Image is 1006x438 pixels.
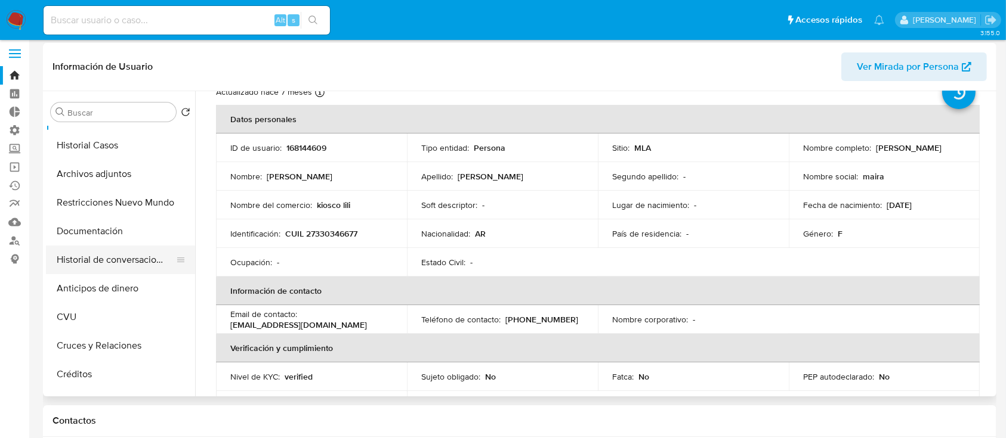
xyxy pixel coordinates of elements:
[612,371,634,382] p: Fatca :
[44,13,330,28] input: Buscar usuario o caso...
[285,228,357,239] p: CUIL 27330346677
[46,246,186,274] button: Historial de conversaciones
[686,228,689,239] p: -
[421,228,470,239] p: Nacionalidad :
[612,314,688,325] p: Nombre corporativo :
[612,228,681,239] p: País de residencia :
[879,371,890,382] p: No
[55,107,65,117] button: Buscar
[230,200,312,210] p: Nombre del comercio :
[857,52,959,81] span: Ver Mirada por Persona
[46,188,195,217] button: Restricciones Nuevo Mundo
[53,61,153,73] h1: Información de Usuario
[470,257,473,268] p: -
[46,131,195,160] button: Historial Casos
[505,314,578,325] p: [PHONE_NUMBER]
[838,228,843,239] p: F
[841,52,987,81] button: Ver Mirada por Persona
[803,371,874,382] p: PEP autodeclarado :
[216,277,980,305] th: Información de contacto
[693,314,695,325] p: -
[421,200,477,210] p: Soft descriptor :
[694,200,696,210] p: -
[230,319,367,330] p: [EMAIL_ADDRESS][DOMAIN_NAME]
[482,200,485,210] p: -
[216,334,980,362] th: Verificación y cumplimiento
[421,257,465,268] p: Estado Civil :
[46,303,195,331] button: CVU
[67,107,171,118] input: Buscar
[46,331,195,360] button: Cruces y Relaciones
[46,360,195,389] button: Créditos
[230,171,262,182] p: Nombre :
[421,171,453,182] p: Apellido :
[803,200,882,210] p: Fecha de nacimiento :
[421,314,501,325] p: Teléfono de contacto :
[874,15,884,25] a: Notificaciones
[612,142,629,153] p: Sitio :
[634,142,651,153] p: MLA
[863,171,884,182] p: maira
[230,309,297,319] p: Email de contacto :
[277,257,279,268] p: -
[230,142,282,153] p: ID de usuario :
[267,171,332,182] p: [PERSON_NAME]
[230,257,272,268] p: Ocupación :
[46,160,195,188] button: Archivos adjuntos
[485,371,496,382] p: No
[458,171,523,182] p: [PERSON_NAME]
[46,274,195,303] button: Anticipos de dinero
[887,200,912,210] p: [DATE]
[803,142,871,153] p: Nombre completo :
[53,415,987,427] h1: Contactos
[216,105,980,133] th: Datos personales
[475,228,486,239] p: AR
[46,217,195,246] button: Documentación
[876,142,942,153] p: [PERSON_NAME]
[216,86,312,98] p: Actualizado hace 7 meses
[803,228,833,239] p: Género :
[638,371,649,382] p: No
[286,142,326,153] p: 168144609
[985,14,997,26] a: Salir
[683,171,686,182] p: -
[795,14,862,26] span: Accesos rápidos
[317,200,350,210] p: kiosco lili
[612,200,689,210] p: Lugar de nacimiento :
[913,14,980,26] p: ezequiel.castrillon@mercadolibre.com
[46,389,195,417] button: Cuentas Bancarias
[803,171,858,182] p: Nombre social :
[474,142,505,153] p: Persona
[276,14,285,26] span: Alt
[301,12,325,29] button: search-icon
[285,371,313,382] p: verified
[181,107,190,120] button: Volver al orden por defecto
[612,171,678,182] p: Segundo apellido :
[421,142,469,153] p: Tipo entidad :
[421,371,480,382] p: Sujeto obligado :
[292,14,295,26] span: s
[230,228,280,239] p: Identificación :
[230,371,280,382] p: Nivel de KYC :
